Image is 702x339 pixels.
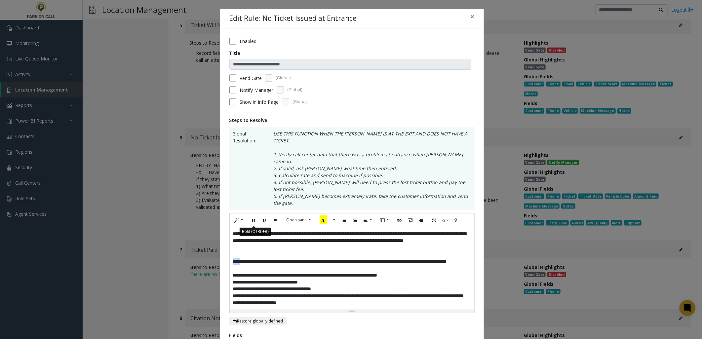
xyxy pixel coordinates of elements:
button: Code View [440,215,451,225]
span: Global Resolution: [233,130,267,207]
label: Title [229,50,241,56]
div: Bold (CTRL+B) [240,228,271,236]
span: (Global) [287,87,302,93]
button: Picture [405,215,416,225]
p: USE THIS FUNCTION WHEN THE [PERSON_NAME] IS AT THE EXIT AND DOES NOT HAVE A TICKET. 1. Verify cal... [267,130,471,207]
button: Video [416,215,427,225]
button: More Color [330,215,337,225]
button: Underline (CTRL+U) [259,215,270,225]
div: Fields [229,332,475,339]
span: Show in Info Page [240,98,279,105]
span: (Global) [292,99,307,105]
button: Help [450,215,462,225]
h4: Edit Rule: No Ticket Issued at Entrance [229,13,357,24]
button: Unordered list (CTRL+SHIFT+NUM7) [338,215,350,225]
button: Remove Font Style (CTRL+\) [270,215,281,225]
button: Font Family [283,215,314,225]
div: Steps to Resolve [229,117,475,124]
button: Ordered list (CTRL+SHIFT+NUM8) [349,215,361,225]
button: Close [466,9,479,25]
span: (Global) [276,75,291,81]
button: Table [377,215,392,225]
label: Enabled [240,38,256,45]
button: Restore globally defined [229,317,287,325]
label: Notify Manager [240,87,273,94]
button: Recent Color [316,215,331,225]
button: Full Screen [429,215,440,225]
span: × [471,12,475,21]
button: Style [231,215,247,225]
span: Open sans [287,217,307,223]
button: Paragraph [360,215,375,225]
div: Resize [230,310,474,313]
button: Bold (CTRL+B) [248,215,259,225]
label: Vend Gate [240,75,262,82]
button: Link (CTRL+K) [394,215,405,225]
